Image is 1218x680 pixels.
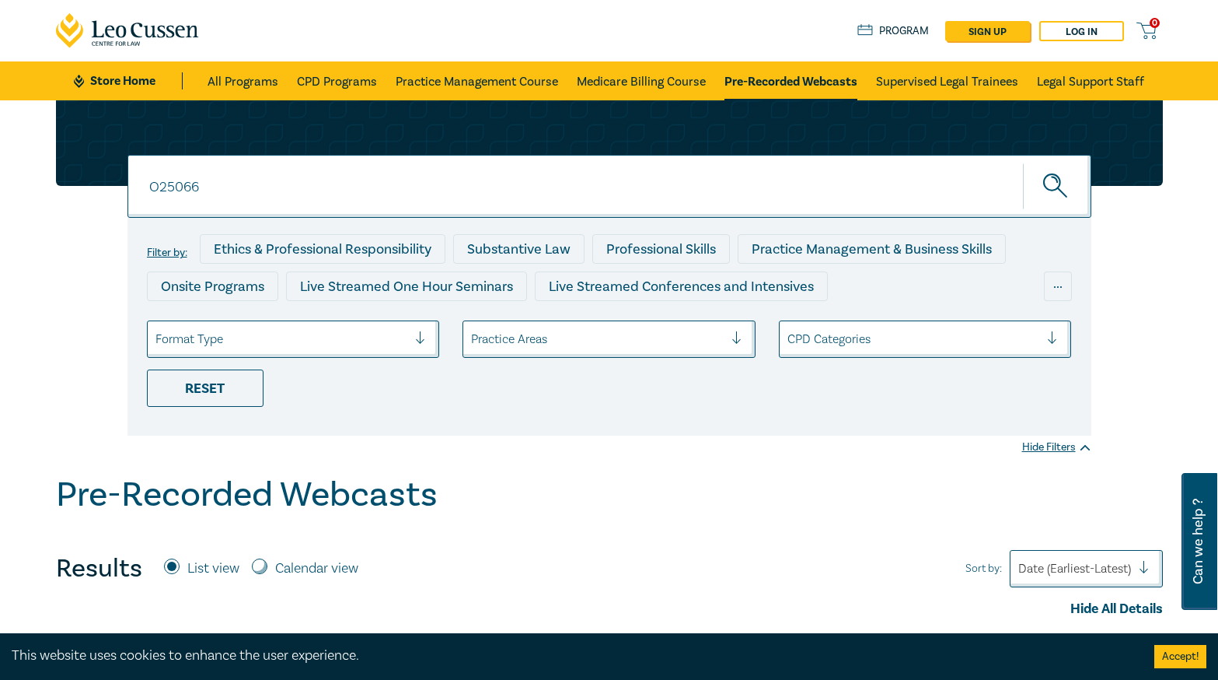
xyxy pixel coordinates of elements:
[1154,645,1206,668] button: Accept cookies
[1150,18,1160,28] span: 0
[1037,61,1144,100] a: Legal Support Staff
[187,559,239,579] label: List view
[147,309,393,338] div: Live Streamed Practical Workshops
[1018,560,1021,577] input: Sort by
[147,247,187,259] label: Filter by:
[127,155,1091,218] input: Search for a program title, program description or presenter name
[147,370,263,407] div: Reset
[945,21,1030,41] a: sign up
[766,309,909,338] div: National Programs
[724,61,857,100] a: Pre-Recorded Webcasts
[453,234,585,264] div: Substantive Law
[155,331,159,348] input: select
[1022,440,1091,455] div: Hide Filters
[56,475,438,515] h1: Pre-Recorded Webcasts
[200,234,445,264] div: Ethics & Professional Responsibility
[74,72,182,89] a: Store Home
[286,272,527,301] div: Live Streamed One Hour Seminars
[577,61,706,100] a: Medicare Billing Course
[857,23,930,40] a: Program
[787,331,790,348] input: select
[1039,21,1124,41] a: Log in
[876,61,1018,100] a: Supervised Legal Trainees
[208,61,278,100] a: All Programs
[592,234,730,264] div: Professional Skills
[588,309,758,338] div: 10 CPD Point Packages
[56,599,1163,619] div: Hide All Details
[471,331,474,348] input: select
[965,560,1002,577] span: Sort by:
[1044,272,1072,301] div: ...
[147,272,278,301] div: Onsite Programs
[275,559,358,579] label: Calendar view
[56,553,142,584] h4: Results
[738,234,1006,264] div: Practice Management & Business Skills
[401,309,580,338] div: Pre-Recorded Webcasts
[12,646,1131,666] div: This website uses cookies to enhance the user experience.
[297,61,377,100] a: CPD Programs
[535,272,828,301] div: Live Streamed Conferences and Intensives
[56,631,1163,656] h4: No programs could be found under the current search criteria
[396,61,558,100] a: Practice Management Course
[1191,482,1206,601] span: Can we help ?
